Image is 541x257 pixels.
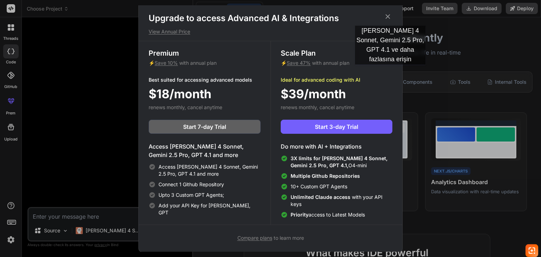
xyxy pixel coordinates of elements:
p: ⚡ with annual plan [149,59,261,67]
span: 3X limits for [PERSON_NAME] 4 Sonnet, Gemini 2.5 Pro, GPT 4.1, [291,155,387,168]
span: $18/month [149,85,211,103]
span: 10+ Custom GPT Agents [291,183,347,190]
span: Save 10% [155,60,178,66]
h4: Do more with AI + Integrations [281,142,392,151]
span: Connect 1 Github Repository [158,181,224,188]
h3: Scale Plan [281,48,392,58]
span: with your API keys [291,194,392,208]
span: Upto 3 Custom GPT Agents; [158,192,224,199]
span: Access [PERSON_NAME] 4 Sonnet, Gemini 2.5 Pro, GPT 4.1 and more [158,163,261,177]
span: Compare plans [237,235,272,241]
span: Unlimited Claude access [291,194,352,200]
span: Start 7-day Trial [183,123,226,131]
span: renews monthly, cancel anytime [149,104,222,110]
span: to learn more [237,235,304,241]
span: Add your API Key for [PERSON_NAME], GPT [158,202,261,216]
span: $39/month [281,85,346,103]
p: ⚡ with annual plan [281,59,392,67]
p: View Annual Price [149,28,392,35]
p: Best suited for accessing advanced models [149,76,261,83]
h1: Upgrade to access Advanced AI & Integrations [149,13,392,24]
span: O4-mini [291,155,392,169]
span: Multiple Github Repositories [291,173,360,179]
p: Ideal for advanced coding with AI [281,76,392,83]
span: access to Latest Models [291,211,365,218]
h3: Premium [149,48,261,58]
button: Start 3-day Trial [281,120,392,134]
h4: Access [PERSON_NAME] 4 Sonnet, Gemini 2.5 Pro, GPT 4.1 and more [149,142,261,159]
span: Start 3-day Trial [315,123,358,131]
span: renews monthly, cancel anytime [281,104,354,110]
button: Start 7-day Trial [149,120,261,134]
span: Priority [291,212,309,218]
span: Save 47% [287,60,311,66]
